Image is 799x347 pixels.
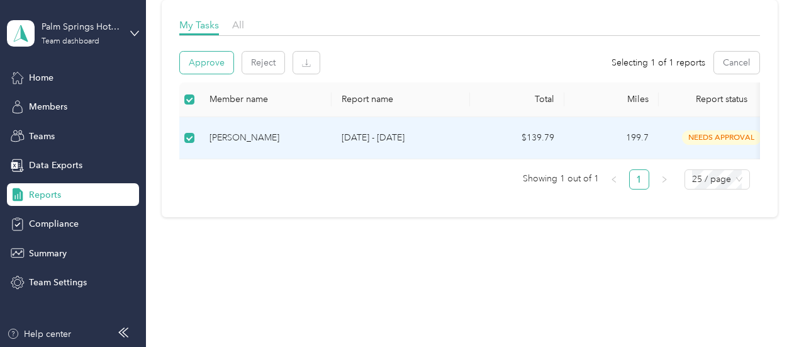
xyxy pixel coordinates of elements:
[470,117,564,159] td: $139.79
[654,169,674,190] li: Next Page
[232,19,244,31] span: All
[692,170,742,189] span: 25 / page
[630,170,649,189] a: 1
[669,94,774,105] span: Report status
[29,276,87,289] span: Team Settings
[564,117,659,159] td: 199.7
[42,20,120,33] div: Palm Springs Hotels
[210,131,321,145] div: [PERSON_NAME]
[29,71,53,84] span: Home
[480,94,554,105] div: Total
[29,159,82,172] span: Data Exports
[654,169,674,190] button: right
[29,188,61,202] span: Reports
[629,169,649,190] li: 1
[199,82,332,117] th: Member name
[179,19,219,31] span: My Tasks
[180,52,233,74] button: Approve
[682,130,761,145] span: needs approval
[332,82,470,117] th: Report name
[604,169,624,190] li: Previous Page
[612,56,705,69] span: Selecting 1 of 1 reports
[342,131,460,145] p: [DATE] - [DATE]
[729,276,799,347] iframe: Everlance-gr Chat Button Frame
[714,52,759,74] button: Cancel
[42,38,99,45] div: Team dashboard
[242,52,284,74] button: Reject
[574,94,649,105] div: Miles
[29,100,67,113] span: Members
[523,169,599,188] span: Showing 1 out of 1
[29,217,79,230] span: Compliance
[29,130,55,143] span: Teams
[684,169,750,190] div: Page Size
[29,247,67,260] span: Summary
[210,94,321,105] div: Member name
[610,176,618,183] span: left
[661,176,668,183] span: right
[7,327,71,341] button: Help center
[604,169,624,190] button: left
